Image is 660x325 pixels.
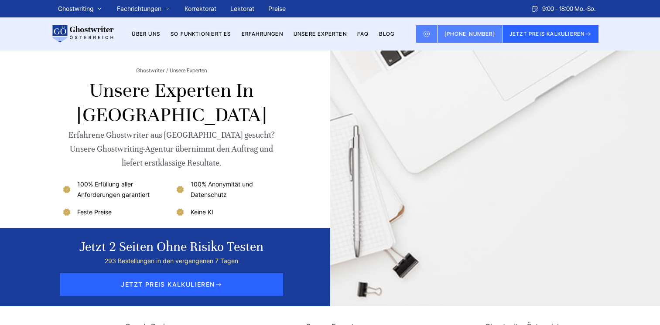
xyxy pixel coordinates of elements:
a: Fachrichtungen [117,3,161,14]
img: Email [423,30,430,37]
span: [PHONE_NUMBER] [445,30,495,37]
img: Schedule [531,5,539,12]
a: Über uns [132,30,160,37]
h1: Unsere Experten in [GEOGRAPHIC_DATA] [62,78,282,127]
a: [PHONE_NUMBER] [438,25,503,43]
li: 100% Anonymität und Datenschutz [175,179,282,200]
span: JETZT PREIS KALKULIEREN [60,273,283,296]
img: 100% Anonymität und Datenschutz [175,184,185,195]
img: Feste Preise [62,207,72,217]
li: Keine KI [175,207,282,217]
img: logo wirschreiben [51,25,114,43]
span: 9:00 - 18:00 Mo.-So. [542,3,595,14]
a: FAQ [357,30,369,37]
a: Preise [268,5,286,12]
div: Erfahrene Ghostwriter aus [GEOGRAPHIC_DATA] gesucht? Unsere Ghostwriting-Agentur übernimmt den Au... [62,128,282,170]
div: 293 Bestellungen in den vergangenen 7 Tagen [79,256,263,266]
a: Ghostwriter [136,67,168,74]
a: Unsere Experten [294,30,347,37]
span: Unsere Experten [170,67,207,74]
button: JETZT PREIS KALKULIEREN [503,25,599,43]
img: Keine KI [175,207,185,217]
a: Lektorat [230,5,254,12]
li: 100% Erfüllung aller Anforderungen garantiert [62,179,168,200]
div: Jetzt 2 Seiten ohne Risiko testen [79,238,263,256]
a: So funktioniert es [171,30,231,37]
a: BLOG [379,30,394,37]
img: 100% Erfüllung aller Anforderungen garantiert [62,184,72,195]
a: Ghostwriting [58,3,94,14]
a: Korrektorat [185,5,216,12]
a: Erfahrungen [242,30,283,37]
li: Feste Preise [62,207,168,217]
